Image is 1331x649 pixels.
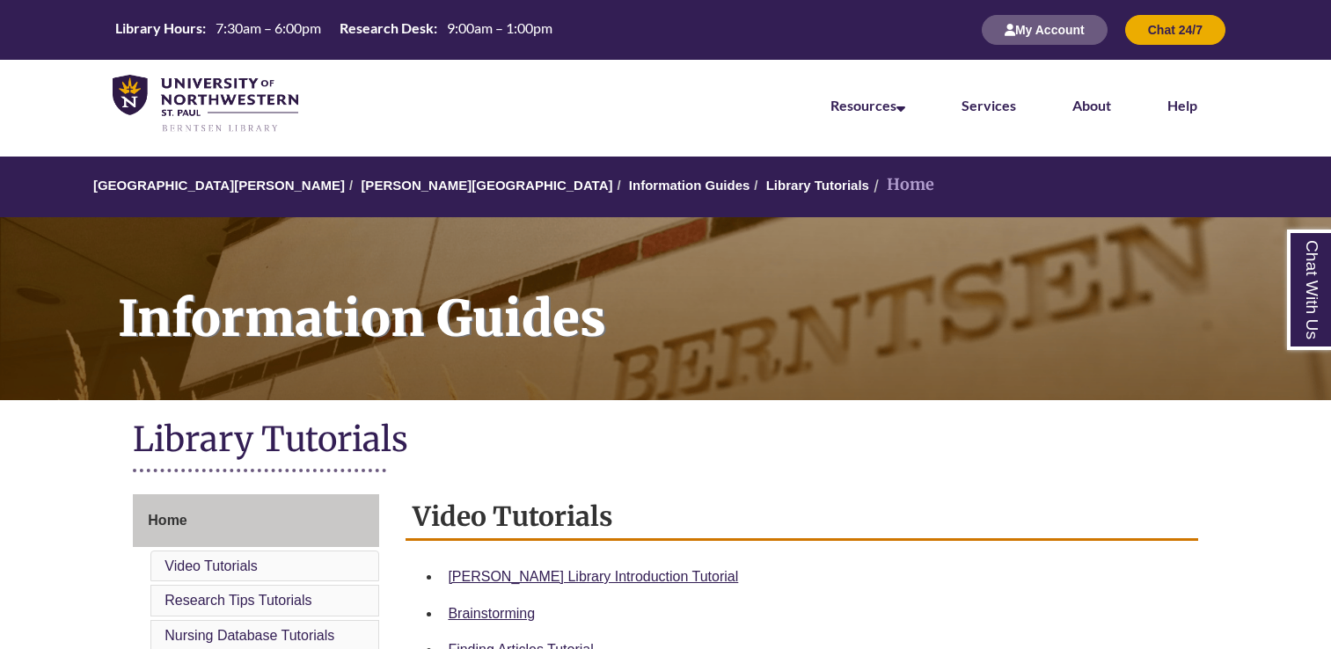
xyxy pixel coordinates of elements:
a: Library Tutorials [766,178,869,193]
a: Research Tips Tutorials [165,593,311,608]
a: Resources [830,97,905,113]
a: My Account [982,22,1108,37]
th: Research Desk: [333,18,440,38]
a: [PERSON_NAME][GEOGRAPHIC_DATA] [361,178,612,193]
h2: Video Tutorials [406,494,1197,541]
a: Hours Today [108,18,559,42]
table: Hours Today [108,18,559,40]
button: Chat 24/7 [1125,15,1225,45]
a: [GEOGRAPHIC_DATA][PERSON_NAME] [93,178,345,193]
a: Video Tutorials [165,558,258,573]
span: 7:30am – 6:00pm [216,19,321,36]
a: Home [133,494,379,547]
a: Services [962,97,1016,113]
a: Nursing Database Tutorials [165,628,334,643]
span: 9:00am – 1:00pm [447,19,552,36]
a: Help [1167,97,1197,113]
a: [PERSON_NAME] Library Introduction Tutorial [448,569,738,584]
a: About [1072,97,1111,113]
h1: Library Tutorials [133,418,1197,464]
li: Home [869,172,934,198]
span: Home [148,513,186,528]
a: Information Guides [629,178,750,193]
h1: Information Guides [99,217,1331,377]
a: Brainstorming [448,606,535,621]
a: Chat 24/7 [1125,22,1225,37]
th: Library Hours: [108,18,208,38]
img: UNWSP Library Logo [113,75,298,134]
button: My Account [982,15,1108,45]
